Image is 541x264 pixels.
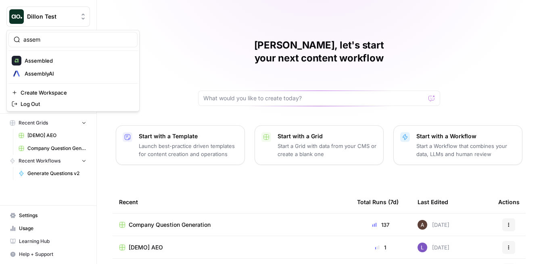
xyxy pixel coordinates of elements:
button: Recent Grids [6,117,90,129]
div: Workspace: Dillon Test [6,30,140,112]
div: 1 [357,243,405,251]
a: [DEMO] AEO [15,129,90,142]
img: AssemblyAI Logo [12,69,21,78]
span: Help + Support [19,251,86,258]
span: Dillon Test [27,13,76,21]
span: Settings [19,212,86,219]
span: Learning Hub [19,238,86,245]
span: [DEMO] AEO [129,243,163,251]
a: Company Question Generation [15,142,90,155]
a: Generate Questions v2 [15,167,90,180]
img: rn7sh892ioif0lo51687sih9ndqw [418,243,427,252]
img: Dillon Test Logo [9,9,24,24]
span: [DEMO] AEO [27,132,86,139]
div: Actions [498,191,520,213]
div: 137 [357,221,405,229]
div: [DATE] [418,220,449,230]
button: Recent Workflows [6,155,90,167]
div: Total Runs (7d) [357,191,399,213]
button: Start with a GridStart a Grid with data from your CMS or create a blank one [255,125,384,165]
button: Help + Support [6,248,90,261]
p: Start with a Workflow [416,132,516,140]
p: Start with a Grid [278,132,377,140]
p: Start with a Template [139,132,238,140]
div: Recent [119,191,344,213]
span: Assembled [25,57,131,65]
p: Start a Workflow that combines your data, LLMs and human review [416,142,516,158]
a: Create Workspace [8,87,138,98]
span: Usage [19,225,86,232]
a: Learning Hub [6,235,90,248]
div: Last Edited [418,191,448,213]
span: Log Out [21,100,131,108]
span: Company Question Generation [27,145,86,152]
img: Assembled Logo [12,56,21,65]
h1: [PERSON_NAME], let's start your next content workflow [198,39,440,65]
button: Start with a WorkflowStart a Workflow that combines your data, LLMs and human review [393,125,522,165]
span: AssemblyAI [25,70,131,78]
button: Workspace: Dillon Test [6,6,90,27]
div: [DATE] [418,243,449,252]
input: What would you like to create today? [203,94,425,102]
input: Search Workspaces [23,36,132,44]
a: Settings [6,209,90,222]
a: Usage [6,222,90,235]
span: Company Question Generation [129,221,211,229]
button: Start with a TemplateLaunch best-practice driven templates for content creation and operations [116,125,245,165]
a: Company Question Generation [119,221,344,229]
span: Recent Grids [19,119,48,127]
p: Launch best-practice driven templates for content creation and operations [139,142,238,158]
img: outd9nmvisznegtkgmf6r94nv2pn [418,220,427,230]
p: Start a Grid with data from your CMS or create a blank one [278,142,377,158]
a: [DEMO] AEO [119,243,344,251]
span: Generate Questions v2 [27,170,86,177]
span: Create Workspace [21,89,131,97]
a: Log Out [8,98,138,110]
span: Recent Workflows [19,157,61,165]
